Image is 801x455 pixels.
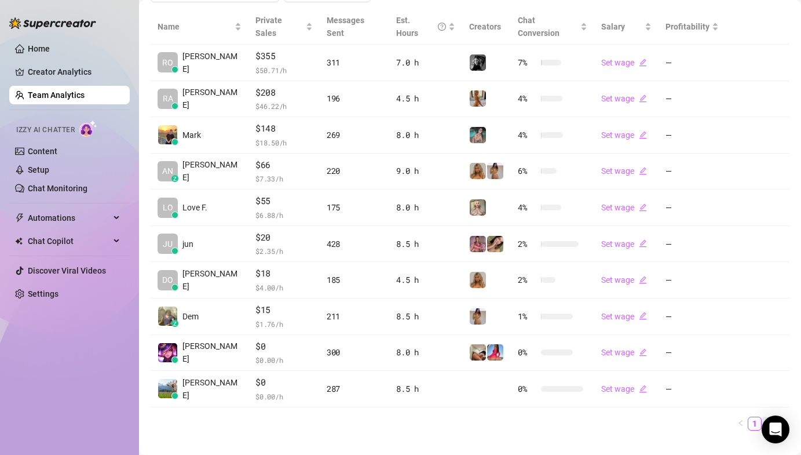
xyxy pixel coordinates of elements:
li: Previous Page [734,417,748,431]
div: 9.0 h [396,165,455,177]
span: question-circle [438,14,446,39]
span: $355 [255,49,313,63]
span: jun [182,238,193,250]
button: left [734,417,748,431]
img: Jaz (VIP) [470,272,486,288]
th: Creators [462,9,511,45]
div: 185 [327,274,382,286]
span: 0 % [518,346,536,359]
span: AN [162,165,173,177]
img: logo-BBDzfeDw.svg [9,17,96,29]
a: 1 [748,417,761,430]
span: LO [163,201,173,214]
span: edit [639,348,647,356]
li: 1 [748,417,762,431]
span: Profitability [665,22,709,31]
div: 4.5 h [396,274,455,286]
span: 4 % [518,92,536,105]
span: $20 [255,231,313,245]
div: 8.5 h [396,238,455,250]
span: $ 4.00 /h [255,282,313,293]
a: Set wageedit [601,312,647,321]
span: $0 [255,340,313,354]
img: Mark [158,125,177,144]
span: 2 % [518,238,536,250]
span: $ 18.50 /h [255,137,313,148]
span: $18 [255,267,313,281]
span: $ 46.22 /h [255,100,313,112]
span: Private Sales [255,16,282,38]
span: [PERSON_NAME] [182,50,242,75]
div: 211 [327,310,382,323]
div: 287 [327,383,382,395]
td: — [659,335,726,372]
div: 8.5 h [396,310,455,323]
a: Setup [28,165,49,174]
img: Celine (VIP) [470,90,486,107]
td: — [659,154,726,190]
span: $208 [255,86,313,100]
div: z [171,175,178,182]
span: $ 6.88 /h [255,209,313,221]
div: z [171,320,178,327]
div: 220 [327,165,382,177]
span: edit [639,385,647,393]
span: Chat Conversion [518,16,559,38]
div: 269 [327,129,382,141]
img: Georgia (VIP) [470,308,486,325]
span: 1 % [518,310,536,323]
span: [PERSON_NAME] [182,340,242,365]
td: — [659,299,726,335]
div: 8.0 h [396,129,455,141]
img: Dem [158,307,177,326]
img: Anjely Luna [158,379,177,398]
img: Chat Copilot [15,237,23,245]
img: Georgia (VIP) [487,163,503,179]
div: 8.5 h [396,383,455,395]
span: 4 % [518,129,536,141]
a: Set wageedit [601,130,647,140]
img: Chloe (VIP) [470,344,486,361]
a: Set wageedit [601,58,647,67]
span: edit [639,131,647,139]
td: — [659,45,726,81]
td: — [659,262,726,299]
div: Est. Hours [396,14,446,39]
img: Jaz (VIP) [470,163,486,179]
span: Automations [28,209,110,227]
span: [PERSON_NAME] [182,267,242,293]
span: Name [158,20,232,33]
a: Set wageedit [601,275,647,285]
div: 7.0 h [396,56,455,69]
span: 7 % [518,56,536,69]
span: [PERSON_NAME] [182,86,242,111]
a: Discover Viral Videos [28,266,106,275]
span: $ 50.71 /h [255,64,313,76]
span: $ 0.00 /h [255,391,313,402]
span: Mark [182,129,201,141]
a: Chat Monitoring [28,184,87,193]
span: [PERSON_NAME] [182,158,242,184]
span: Dem [182,310,199,323]
td: — [659,81,726,118]
a: Settings [28,289,58,299]
img: AI Chatter [79,120,97,137]
span: $ 1.76 /h [255,318,313,330]
a: Creator Analytics [28,63,120,81]
div: 196 [327,92,382,105]
div: 8.0 h [396,346,455,359]
div: Open Intercom Messenger [762,416,789,443]
span: 6 % [518,165,536,177]
span: edit [639,312,647,320]
th: Name [151,9,248,45]
div: 428 [327,238,382,250]
span: 2 % [518,274,536,286]
img: Maddie (VIP) [487,344,503,361]
span: edit [639,203,647,212]
a: Set wageedit [601,348,647,357]
span: edit [639,276,647,284]
span: Salary [601,22,625,31]
img: Billie [158,343,177,362]
td: — [659,190,726,226]
div: 8.0 h [396,201,455,214]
